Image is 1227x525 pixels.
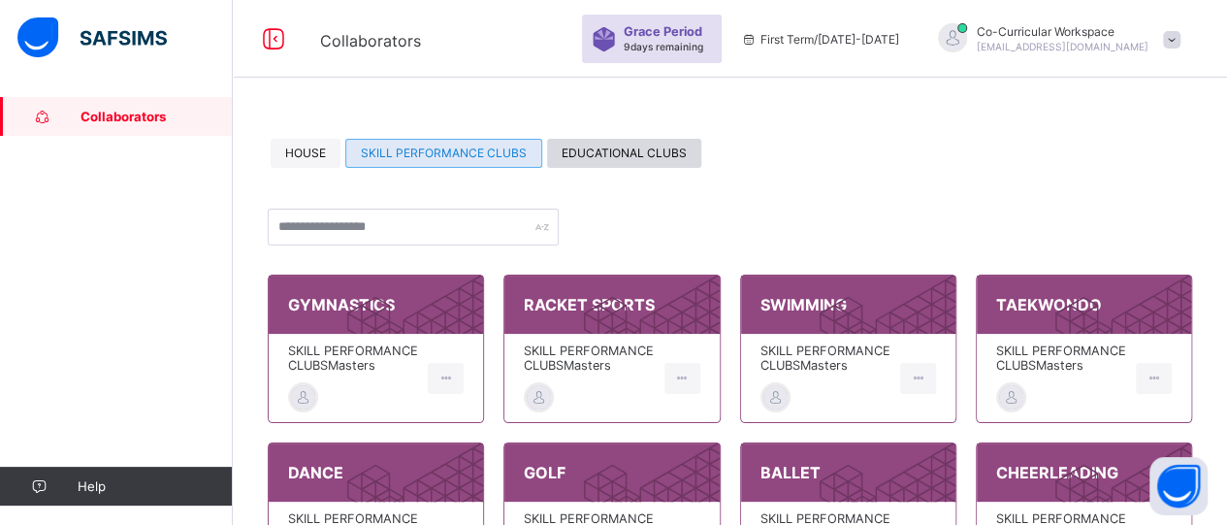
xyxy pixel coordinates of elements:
[624,41,703,52] span: 9 days remaining
[996,295,1172,314] span: TAEKWONDO
[78,478,232,494] span: Help
[524,295,699,314] span: RACKET SPORTS
[760,344,890,373] span: SKILL PERFORMANCE CLUBS Masters
[996,344,1126,373] span: SKILL PERFORMANCE CLUBS Masters
[592,27,616,51] img: sticker-purple.71386a28dfed39d6af7621340158ba97.svg
[760,463,936,482] span: BALLET
[81,109,233,124] span: Collaborators
[524,344,654,373] span: SKILL PERFORMANCE CLUBS Masters
[919,23,1190,55] div: Co-CurricularWorkspace
[288,344,418,373] span: SKILL PERFORMANCE CLUBS Masters
[741,32,899,47] span: session/term information
[288,463,464,482] span: DANCE
[361,146,527,160] span: SKILL PERFORMANCE CLUBS
[976,275,1192,423] div: TAEKWONDO
[503,275,720,423] div: RACKET SPORTS
[996,463,1172,482] span: CHEERLEADING
[524,463,699,482] span: GOLF
[1149,457,1208,515] button: Open asap
[320,31,421,50] span: Collaborators
[760,295,936,314] span: SWIMMING
[740,275,956,423] div: SWIMMING
[977,41,1148,52] span: [EMAIL_ADDRESS][DOMAIN_NAME]
[285,146,326,160] span: HOUSE
[288,295,464,314] span: GYMNASTICS
[624,24,702,39] span: Grace Period
[268,275,484,423] div: GYMNASTICS
[17,17,167,58] img: safsims
[562,146,687,160] span: EDUCATIONAL CLUBS
[977,24,1148,39] span: Co-Curricular Workspace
